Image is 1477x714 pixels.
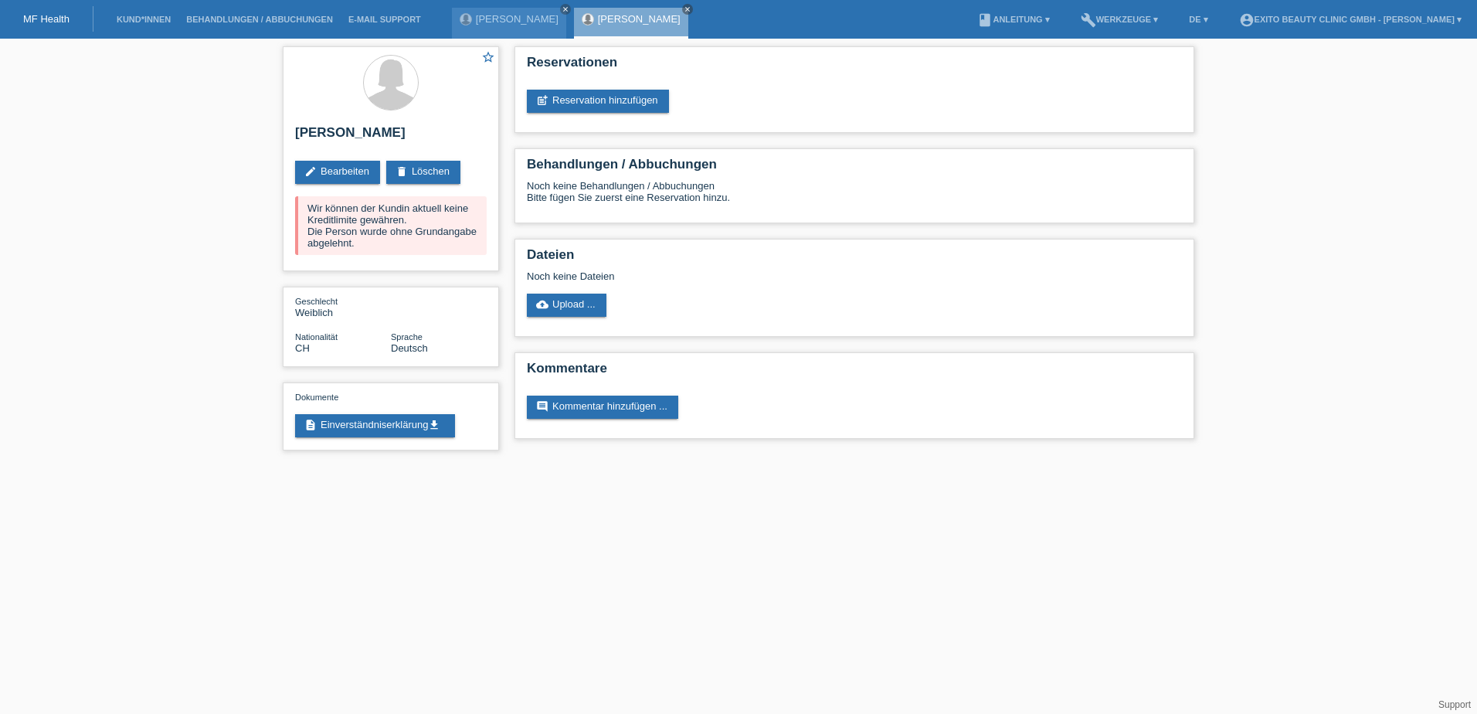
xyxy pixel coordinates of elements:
[527,180,1182,215] div: Noch keine Behandlungen / Abbuchungen Bitte fügen Sie zuerst eine Reservation hinzu.
[1073,15,1166,24] a: buildWerkzeuge ▾
[386,161,460,184] a: deleteLöschen
[1081,12,1096,28] i: build
[682,4,693,15] a: close
[23,13,70,25] a: MF Health
[527,294,606,317] a: cloud_uploadUpload ...
[295,332,338,342] span: Nationalität
[527,55,1182,78] h2: Reservationen
[295,161,380,184] a: editBearbeiten
[391,342,428,354] span: Deutsch
[536,400,548,413] i: comment
[304,419,317,431] i: description
[527,90,669,113] a: post_addReservation hinzufügen
[295,125,487,148] h2: [PERSON_NAME]
[536,298,548,311] i: cloud_upload
[481,50,495,64] i: star_border
[295,295,391,318] div: Weiblich
[109,15,178,24] a: Kund*innen
[341,15,429,24] a: E-Mail Support
[391,332,423,342] span: Sprache
[598,13,681,25] a: [PERSON_NAME]
[428,419,440,431] i: get_app
[476,13,559,25] a: [PERSON_NAME]
[969,15,1057,24] a: bookAnleitung ▾
[304,165,317,178] i: edit
[295,414,455,437] a: descriptionEinverständniserklärungget_app
[536,94,548,107] i: post_add
[684,5,691,13] i: close
[527,157,1182,180] h2: Behandlungen / Abbuchungen
[977,12,993,28] i: book
[295,393,338,402] span: Dokumente
[481,50,495,66] a: star_border
[295,196,487,255] div: Wir können der Kundin aktuell keine Kreditlimite gewähren. Die Person wurde ohne Grundangabe abge...
[1239,12,1255,28] i: account_circle
[527,247,1182,270] h2: Dateien
[1231,15,1469,24] a: account_circleExito Beauty Clinic GmbH - [PERSON_NAME] ▾
[396,165,408,178] i: delete
[527,361,1182,384] h2: Kommentare
[560,4,571,15] a: close
[562,5,569,13] i: close
[1181,15,1215,24] a: DE ▾
[527,270,999,282] div: Noch keine Dateien
[527,396,678,419] a: commentKommentar hinzufügen ...
[295,342,310,354] span: Schweiz
[1438,699,1471,710] a: Support
[295,297,338,306] span: Geschlecht
[178,15,341,24] a: Behandlungen / Abbuchungen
